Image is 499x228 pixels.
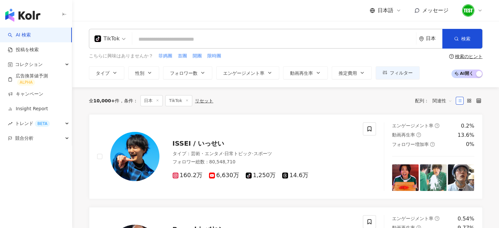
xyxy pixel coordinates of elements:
span: 性別 [135,71,144,76]
span: 動画再生率 [290,71,313,76]
img: post-image [392,164,419,191]
span: エンゲージメント率 [392,123,433,128]
span: 160.2万 [173,172,203,179]
span: 日本語 [378,7,393,14]
span: 芸術・エンタメ [191,151,223,156]
a: キャンペーン [8,91,43,97]
button: 推定費用 [332,66,372,79]
span: 10,000+ [94,98,115,103]
div: 検索のヒント [455,54,483,59]
button: フィルター [376,66,420,79]
div: 13.6% [458,132,474,139]
span: こちらに興味はありませんか？ [89,53,153,59]
span: question-circle [449,54,454,59]
div: 0.2% [461,122,474,130]
span: フォロワー数 [170,71,198,76]
button: 菲媽團 [158,52,173,60]
img: post-image [448,164,474,191]
a: Insight Report [8,106,48,112]
span: 1,250万 [246,172,276,179]
div: リセット [195,98,213,103]
span: · [223,151,224,156]
span: question-circle [430,142,435,147]
span: question-circle [435,123,439,128]
span: 競合分析 [15,131,33,146]
button: フォロワー数 [163,66,212,79]
span: スポーツ [253,151,272,156]
span: エンゲージメント率 [392,216,433,221]
span: 日本 [140,95,163,106]
div: 0.54% [458,215,474,222]
div: TikTok [94,33,120,44]
a: searchAI 検索 [8,32,31,38]
span: 開團 [193,53,202,59]
div: 配列： [415,95,456,106]
span: フィルター [390,70,413,75]
span: 関連性 [432,95,452,106]
div: BETA [35,120,50,127]
span: · [252,151,253,156]
span: フォロワー増加率 [392,142,429,147]
span: 限時團 [207,53,221,59]
span: 条件 ： [119,98,138,103]
button: 開團 [192,52,202,60]
span: メッセージ [422,7,448,13]
span: 菲媽團 [158,53,172,59]
span: question-circle [435,216,439,221]
img: logo [5,9,40,22]
button: 性別 [128,66,159,79]
span: rise [8,121,12,126]
div: 日本 [426,36,442,41]
button: 首團 [177,52,187,60]
button: 動画再生率 [283,66,328,79]
span: ISSEI / いっせい [173,139,224,147]
div: タイプ ： [173,151,355,157]
span: TikTok [165,95,192,106]
span: 6,630万 [209,172,239,179]
img: KOL Avatar [110,132,159,181]
span: 日常トピック [224,151,252,156]
a: KOL AvatarISSEI / いっせいタイプ：芸術・エンタメ·日常トピック·スポーツフォロワー総数：80,548,710160.2万6,630万1,250万14.6万エンゲージメント率qu... [89,114,483,199]
span: 動画再生率 [392,132,415,137]
span: エンゲージメント率 [223,71,264,76]
span: コレクション [15,57,43,72]
span: 首團 [178,53,187,59]
img: post-image [420,164,447,191]
button: タイプ [89,66,124,79]
button: 検索 [442,29,482,49]
a: 広告換算値予測ALPHA [8,73,67,86]
div: 全 件 [89,98,120,103]
span: question-circle [416,133,421,137]
div: フォロワー総数 ： 80,548,710 [173,159,355,165]
span: 検索 [461,36,470,41]
span: タイプ [96,71,110,76]
button: エンゲージメント率 [216,66,279,79]
button: 限時團 [207,52,221,60]
span: トレンド [15,116,50,131]
span: 推定費用 [339,71,357,76]
div: 0% [466,141,474,148]
span: 14.6万 [282,172,308,179]
a: 投稿を検索 [8,47,39,53]
img: unnamed.png [462,4,474,17]
span: environment [419,36,424,41]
